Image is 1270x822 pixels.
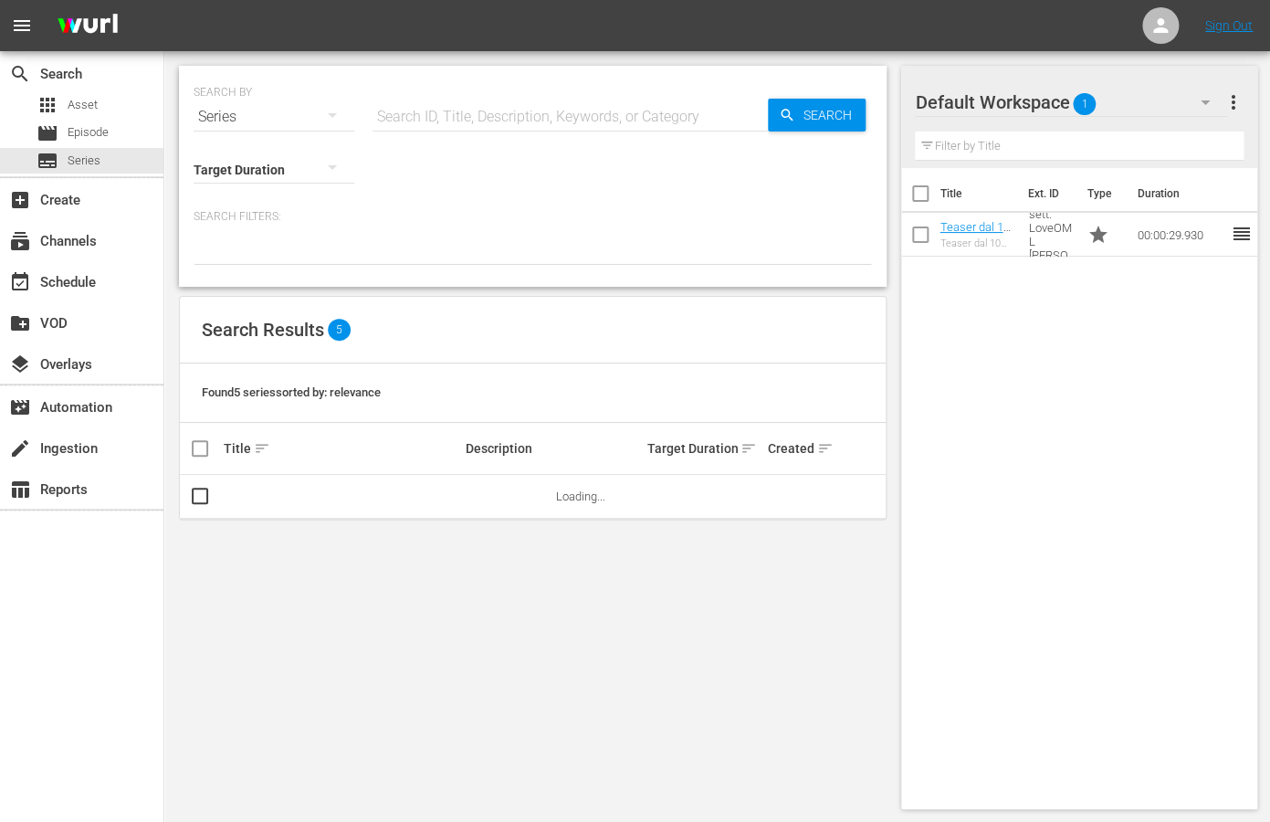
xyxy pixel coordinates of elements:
div: Default Workspace [915,77,1227,128]
a: Sign Out [1205,18,1253,33]
span: reorder [1230,223,1252,245]
span: VOD [9,312,31,334]
span: menu [11,15,33,37]
span: Asset [37,94,58,116]
span: sort [740,440,757,457]
th: Title [939,168,1016,219]
span: Promo [1086,224,1108,246]
span: Series [37,150,58,172]
td: 00:00:29.930 [1129,213,1230,257]
div: Created [768,437,823,459]
th: Ext. ID [1017,168,1076,219]
span: Series [68,152,100,170]
th: Duration [1126,168,1235,219]
td: Teaser dal 10 sett. LoveOML [PERSON_NAME] [1021,213,1079,257]
span: Search [795,99,866,132]
span: Episode [37,122,58,144]
span: 5 [328,319,351,341]
span: 1 [1073,85,1096,123]
div: Teaser dal 10 sett. LoveOML [PERSON_NAME] [939,237,1013,249]
span: Found 5 series sorted by: relevance [202,385,381,399]
span: more_vert [1222,91,1244,113]
span: sort [817,440,834,457]
span: Overlays [9,353,31,375]
span: Search [9,63,31,85]
a: Teaser dal 10 sett. LoveOML [PERSON_NAME] [939,220,1010,289]
th: Type [1076,168,1126,219]
span: Ingestion [9,437,31,459]
span: Asset [68,96,98,114]
span: Schedule [9,271,31,293]
img: ans4CAIJ8jUAAAAAAAAAAAAAAAAAAAAAAAAgQb4GAAAAAAAAAAAAAAAAAAAAAAAAJMjXAAAAAAAAAAAAAAAAAAAAAAAAgAT5G... [44,5,131,47]
p: Search Filters: [194,209,872,225]
span: Episode [68,123,109,142]
div: Description [466,441,642,456]
span: Reports [9,479,31,501]
span: Loading... [556,490,605,503]
div: Title [224,437,460,459]
span: Create [9,189,31,211]
div: Target Duration [646,437,761,459]
button: more_vert [1222,80,1244,124]
span: sort [254,440,270,457]
span: Channels [9,230,31,252]
div: Series [194,91,354,142]
button: Search [768,99,866,132]
span: Automation [9,396,31,418]
span: Search Results [202,319,324,341]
